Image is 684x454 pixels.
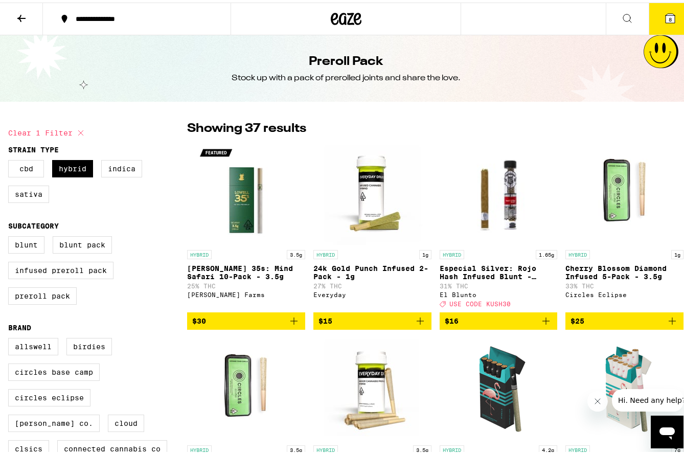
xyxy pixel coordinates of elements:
[321,335,423,438] img: Everyday - Papaya Kush 5-Pack - 3.5g
[440,247,464,257] p: HYBRID
[313,443,338,452] p: HYBRID
[187,262,305,278] p: [PERSON_NAME] 35s: Mind Safari 10-Pack - 3.5g
[52,157,93,175] label: Hybrid
[413,443,431,452] p: 3.5g
[195,335,297,438] img: Circles Eclipse - GG4 Diamond Infused 5-Pack - 3.5g
[565,247,590,257] p: HYBRID
[8,259,113,277] label: Infused Preroll Pack
[565,140,683,310] a: Open page for Cherry Blossom Diamond Infused 5-Pack - 3.5g from Circles Eclipse
[539,443,557,452] p: 4.2g
[8,285,77,302] label: Preroll Pack
[571,314,584,323] span: $25
[440,310,558,327] button: Add to bag
[669,14,672,20] span: 8
[440,140,558,242] img: El Blunto - Especial Silver: Rojo Hash Infused Blunt - 1.65g
[187,443,212,452] p: HYBRID
[313,280,431,287] p: 27% THC
[8,234,44,251] label: Blunt
[187,118,306,135] p: Showing 37 results
[232,70,461,81] div: Stock up with a pack of prerolled joints and share the love.
[313,262,431,278] p: 24k Gold Punch Infused 2-Pack - 1g
[318,314,332,323] span: $15
[66,335,112,353] label: Birdies
[187,310,305,327] button: Add to bag
[101,157,142,175] label: Indica
[8,412,100,429] label: [PERSON_NAME] Co.
[565,443,590,452] p: HYBRID
[8,118,87,143] button: Clear 1 filter
[53,234,112,251] label: Blunt Pack
[445,314,459,323] span: $16
[192,314,206,323] span: $30
[8,143,59,151] legend: Strain Type
[313,289,431,296] div: Everyday
[565,262,683,278] p: Cherry Blossom Diamond Infused 5-Pack - 3.5g
[440,262,558,278] p: Especial Silver: Rojo Hash Infused Blunt - 1.65g
[313,140,431,310] a: Open page for 24k Gold Punch Infused 2-Pack - 1g from Everyday
[574,335,676,438] img: Birdies - Classic Hybrid 10-Pack - 7g
[671,247,683,257] p: 1g
[309,51,383,68] h1: Preroll Pack
[8,183,49,200] label: Sativa
[419,247,431,257] p: 1g
[440,289,558,296] div: El Blunto
[8,157,44,175] label: CBD
[108,412,144,429] label: Cloud
[447,335,550,438] img: Birdies - Ultra Hybrid 5-Pack - 4.20g
[8,335,58,353] label: Allswell
[671,443,683,452] p: 7g
[287,247,305,257] p: 3.5g
[8,387,90,404] label: Circles Eclipse
[440,140,558,310] a: Open page for Especial Silver: Rojo Hash Infused Blunt - 1.65g from El Blunto
[287,443,305,452] p: 3.5g
[565,310,683,327] button: Add to bag
[574,140,676,242] img: Circles Eclipse - Cherry Blossom Diamond Infused 5-Pack - 3.5g
[440,280,558,287] p: 31% THC
[565,289,683,296] div: Circles Eclipse
[187,289,305,296] div: [PERSON_NAME] Farms
[187,140,305,310] a: Open page for Lowell 35s: Mind Safari 10-Pack - 3.5g from Lowell Farms
[8,219,59,228] legend: Subcategory
[612,387,683,409] iframe: Message from company
[187,247,212,257] p: HYBRID
[321,140,423,242] img: Everyday - 24k Gold Punch Infused 2-Pack - 1g
[8,321,31,329] legend: Brand
[449,298,511,305] span: USE CODE KUSH30
[565,280,683,287] p: 33% THC
[6,7,74,15] span: Hi. Need any help?
[587,389,608,409] iframe: Close message
[536,247,557,257] p: 1.65g
[8,361,100,378] label: Circles Base Camp
[440,443,464,452] p: HYBRID
[651,413,683,446] iframe: Button to launch messaging window
[195,140,297,242] img: Lowell Farms - Lowell 35s: Mind Safari 10-Pack - 3.5g
[313,310,431,327] button: Add to bag
[187,280,305,287] p: 25% THC
[313,247,338,257] p: HYBRID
